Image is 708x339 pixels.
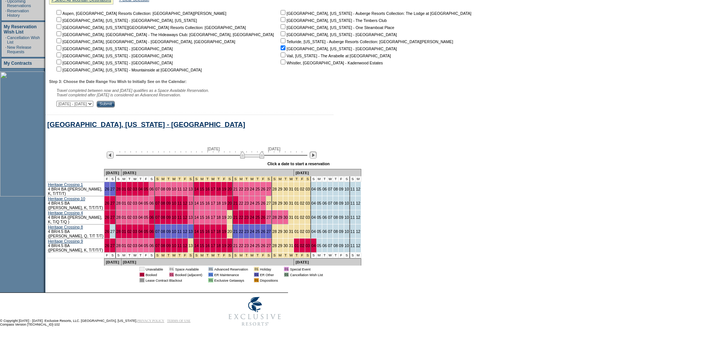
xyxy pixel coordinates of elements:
a: 27 [110,229,115,234]
a: 11 [177,215,182,220]
a: 02 [300,215,304,220]
a: 13 [188,187,193,191]
a: 04 [311,215,316,220]
td: [DATE] [122,169,294,176]
td: Spring Break Wk 1 2027 [171,176,177,182]
a: New Release Requests [7,45,31,54]
a: Heritage Crossing 8 [48,225,83,229]
a: 19 [222,201,226,205]
a: 14 [194,229,199,234]
a: 07 [328,243,332,248]
a: 23 [244,215,249,220]
a: 26 [105,229,109,234]
a: 09 [339,187,343,191]
a: 07 [155,201,160,205]
a: 10 [172,187,176,191]
a: 19 [222,187,226,191]
a: 02 [127,229,132,234]
a: 05 [144,215,148,220]
a: 11 [177,229,182,234]
a: 24 [250,229,254,234]
a: 04 [311,201,316,205]
a: 17 [211,243,215,248]
a: 09 [166,187,171,191]
a: 31 [289,215,293,220]
a: 26 [261,215,265,220]
a: 16 [205,229,210,234]
a: 27 [266,243,271,248]
a: 23 [244,187,249,191]
a: 24 [250,215,254,220]
a: 30 [284,187,288,191]
a: 10 [345,201,349,205]
a: 01 [294,187,299,191]
a: 04 [138,201,143,205]
a: 27 [266,215,271,220]
a: 28 [116,215,121,220]
a: 09 [166,243,171,248]
a: 28 [116,243,121,248]
a: 01 [294,243,299,248]
a: 20 [227,215,232,220]
b: Step 3: Choose the Date Range You Wish to Initially See on the Calendar: [49,79,187,84]
a: 06 [149,229,154,234]
a: 07 [328,229,332,234]
a: 31 [289,187,293,191]
a: 15 [200,187,204,191]
a: 18 [216,243,221,248]
td: · [5,9,6,17]
td: Spring Break Wk 2 2027 [200,176,205,182]
a: 09 [339,201,343,205]
a: 02 [300,243,304,248]
a: 29 [278,243,282,248]
a: 12 [356,215,361,220]
a: 16 [205,243,210,248]
a: 26 [261,187,265,191]
td: Spring Break Wk 2 2027 [210,176,216,182]
a: 31 [289,201,293,205]
nobr: Whistler, [GEOGRAPHIC_DATA] - Kadenwood Estates [279,61,383,65]
a: PRIVACY POLICY [137,319,164,323]
a: 22 [239,201,243,205]
div: Click a date to start a reservation [267,161,330,166]
a: 13 [188,215,193,220]
a: 27 [110,201,115,205]
a: 29 [278,187,282,191]
a: 06 [149,201,154,205]
nobr: [GEOGRAPHIC_DATA], [US_STATE] - [GEOGRAPHIC_DATA] [55,61,173,65]
a: Heritage Crossing 9 [48,239,83,243]
a: 10 [345,187,349,191]
a: 01 [122,187,126,191]
a: 28 [272,201,277,205]
a: 02 [127,187,132,191]
a: 25 [255,215,260,220]
td: [DATE] [294,169,361,176]
a: 19 [222,243,226,248]
a: 05 [317,215,321,220]
td: Spring Break Wk 2 2027 [194,176,200,182]
a: 02 [127,215,132,220]
a: 09 [166,215,171,220]
a: 20 [227,187,232,191]
a: 05 [144,229,148,234]
a: 05 [144,187,148,191]
a: 10 [172,201,176,205]
a: 06 [149,187,154,191]
a: 11 [350,187,355,191]
td: Spring Break Wk 1 2027 [182,176,188,182]
a: 29 [278,229,282,234]
a: 31 [289,243,293,248]
a: 12 [183,187,187,191]
a: 06 [149,243,154,248]
a: 15 [200,201,204,205]
a: 10 [172,229,176,234]
nobr: [GEOGRAPHIC_DATA], [US_STATE] - [GEOGRAPHIC_DATA] [279,32,397,37]
a: 10 [345,229,349,234]
a: 16 [205,187,210,191]
a: 07 [328,187,332,191]
a: My Contracts [4,61,32,66]
nobr: [GEOGRAPHIC_DATA], [US_STATE] - The Timbers Club [279,18,387,23]
td: W [132,176,138,182]
nobr: Vail, [US_STATE] - The Arrabelle at [GEOGRAPHIC_DATA] [279,54,391,58]
a: 03 [305,215,310,220]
